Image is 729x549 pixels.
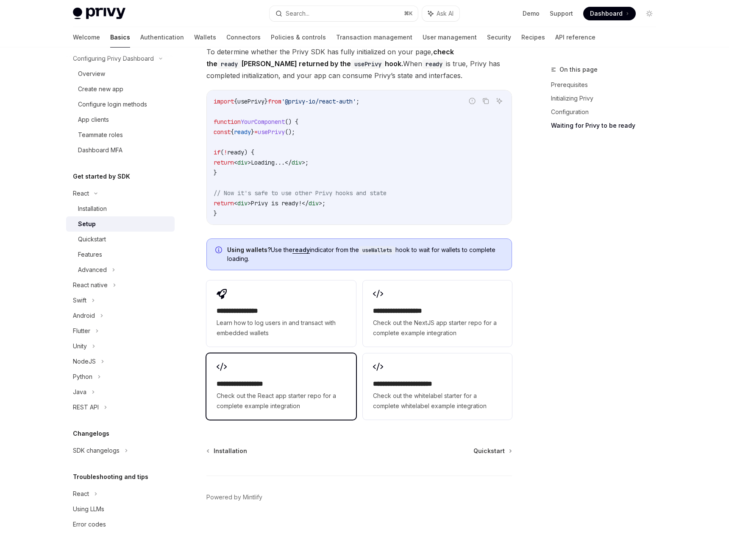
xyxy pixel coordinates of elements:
[231,128,234,136] span: {
[214,98,234,105] span: import
[467,95,478,106] button: Report incorrect code
[523,9,540,18] a: Demo
[214,210,217,217] span: }
[281,98,356,105] span: '@privy-io/react-auth'
[73,445,120,456] div: SDK changelogs
[78,219,96,229] div: Setup
[66,201,175,216] a: Installation
[251,199,302,207] span: Privy is ready!
[551,78,663,92] a: Prerequisites
[237,199,248,207] span: div
[110,27,130,48] a: Basics
[521,27,545,48] a: Recipes
[302,199,309,207] span: </
[224,148,227,156] span: !
[78,234,106,244] div: Quickstart
[270,6,418,21] button: Search...⌘K
[302,159,305,166] span: >
[66,232,175,247] a: Quickstart
[551,119,663,132] a: Waiting for Privy to be ready
[258,128,285,136] span: usePrivy
[73,519,106,529] div: Error codes
[336,27,412,48] a: Transaction management
[217,318,345,338] span: Learn how to log users in and transact with embedded wallets
[271,27,326,48] a: Policies & controls
[73,372,92,382] div: Python
[234,98,237,105] span: {
[268,98,281,105] span: from
[480,95,491,106] button: Copy the contents from the code block
[473,447,511,455] a: Quickstart
[234,159,237,166] span: <
[241,118,285,126] span: YourComponent
[422,59,446,69] code: ready
[66,81,175,97] a: Create new app
[214,118,241,126] span: function
[73,489,89,499] div: React
[73,472,148,482] h5: Troubleshooting and tips
[78,265,107,275] div: Advanced
[73,356,96,367] div: NodeJS
[217,59,241,69] code: ready
[583,7,636,20] a: Dashboard
[227,148,244,156] span: ready
[226,27,261,48] a: Connectors
[251,128,254,136] span: }
[363,353,512,420] a: **** **** **** **** ***Check out the whitelabel starter for a complete whitelabel example integra...
[559,64,598,75] span: On this page
[254,128,258,136] span: =
[73,341,87,351] div: Unity
[214,189,387,197] span: // Now it's safe to use other Privy hooks and state
[66,112,175,127] a: App clients
[78,84,123,94] div: Create new app
[73,171,130,182] h5: Get started by SDK
[73,429,109,439] h5: Changelogs
[214,148,220,156] span: if
[73,280,108,290] div: React native
[359,246,395,255] code: useWallets
[292,246,310,254] a: ready
[73,295,86,305] div: Swift
[78,69,105,79] div: Overview
[66,517,175,532] a: Error codes
[437,9,454,18] span: Ask AI
[73,504,104,514] div: Using LLMs
[551,92,663,105] a: Initializing Privy
[285,159,292,166] span: </
[248,159,251,166] span: >
[423,27,477,48] a: User management
[78,99,147,109] div: Configure login methods
[207,447,247,455] a: Installation
[373,318,502,338] span: Check out the NextJS app starter repo for a complete example integration
[309,199,319,207] span: div
[590,9,623,18] span: Dashboard
[373,391,502,411] span: Check out the whitelabel starter for a complete whitelabel example integration
[322,199,326,207] span: ;
[194,27,216,48] a: Wallets
[551,105,663,119] a: Configuration
[487,27,511,48] a: Security
[305,159,309,166] span: ;
[363,280,512,347] a: **** **** **** ****Check out the NextJS app starter repo for a complete example integration
[66,501,175,517] a: Using LLMs
[237,98,264,105] span: usePrivy
[66,97,175,112] a: Configure login methods
[206,280,356,347] a: **** **** **** *Learn how to log users in and transact with embedded wallets
[206,353,356,420] a: **** **** **** ***Check out the React app starter repo for a complete example integration
[286,8,309,19] div: Search...
[78,115,109,125] div: App clients
[206,493,262,501] a: Powered by Mintlify
[214,128,231,136] span: const
[73,387,86,397] div: Java
[73,27,100,48] a: Welcome
[227,246,271,253] strong: Using wallets?
[319,199,322,207] span: >
[473,447,505,455] span: Quickstart
[66,66,175,81] a: Overview
[215,246,224,255] svg: Info
[550,9,573,18] a: Support
[78,204,107,214] div: Installation
[422,6,459,21] button: Ask AI
[78,145,122,155] div: Dashboard MFA
[356,98,359,105] span: ;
